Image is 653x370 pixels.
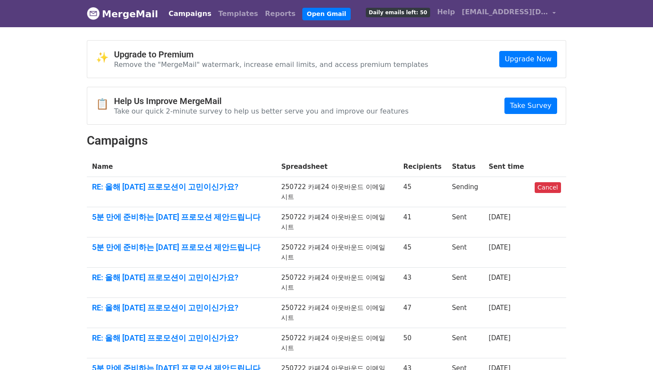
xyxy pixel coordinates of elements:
[92,243,271,252] a: 5분 만에 준비하는 [DATE] 프로모션 제안드립니다
[398,237,447,268] td: 45
[114,96,409,106] h4: Help Us Improve MergeMail
[114,60,428,69] p: Remove the "MergeMail" watermark, increase email limits, and access premium templates
[276,157,398,177] th: Spreadsheet
[462,7,548,17] span: [EMAIL_ADDRESS][DOMAIN_NAME]
[398,157,447,177] th: Recipients
[92,273,271,282] a: RE: 올해 [DATE] 프로모션이 고민이신가요?
[276,268,398,298] td: 250722 카페24 아웃바운드 이메일 시트
[87,7,100,20] img: MergeMail logo
[87,5,158,23] a: MergeMail
[92,303,271,313] a: RE: 올해 [DATE] 프로모션이 고민이신가요?
[434,3,458,21] a: Help
[96,51,114,64] span: ✨
[398,207,447,237] td: 41
[87,133,566,148] h2: Campaigns
[92,182,271,192] a: RE: 올해 [DATE] 프로모션이 고민이신가요?
[447,237,483,268] td: Sent
[276,207,398,237] td: 250722 카페24 아웃바운드 이메일 시트
[458,3,559,24] a: [EMAIL_ADDRESS][DOMAIN_NAME]
[488,244,510,251] a: [DATE]
[499,51,557,67] a: Upgrade Now
[447,298,483,328] td: Sent
[488,334,510,342] a: [DATE]
[96,98,114,111] span: 📋
[488,213,510,221] a: [DATE]
[504,98,557,114] a: Take Survey
[447,177,483,207] td: Sending
[87,157,276,177] th: Name
[92,212,271,222] a: 5분 만에 준비하는 [DATE] 프로모션 제안드립니다
[398,328,447,358] td: 50
[398,298,447,328] td: 47
[535,182,561,193] a: Cancel
[398,268,447,298] td: 43
[276,177,398,207] td: 250722 카페24 아웃바운드 이메일 시트
[92,333,271,343] a: RE: 올해 [DATE] 프로모션이 고민이신가요?
[362,3,434,21] a: Daily emails left: 50
[447,207,483,237] td: Sent
[447,268,483,298] td: Sent
[302,8,350,20] a: Open Gmail
[114,107,409,116] p: Take our quick 2-minute survey to help us better serve you and improve our features
[488,274,510,281] a: [DATE]
[447,157,483,177] th: Status
[398,177,447,207] td: 45
[276,237,398,268] td: 250722 카페24 아웃바운드 이메일 시트
[366,8,430,17] span: Daily emails left: 50
[165,5,215,22] a: Campaigns
[276,298,398,328] td: 250722 카페24 아웃바운드 이메일 시트
[488,304,510,312] a: [DATE]
[262,5,299,22] a: Reports
[276,328,398,358] td: 250722 카페24 아웃바운드 이메일 시트
[114,49,428,60] h4: Upgrade to Premium
[447,328,483,358] td: Sent
[215,5,261,22] a: Templates
[483,157,529,177] th: Sent time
